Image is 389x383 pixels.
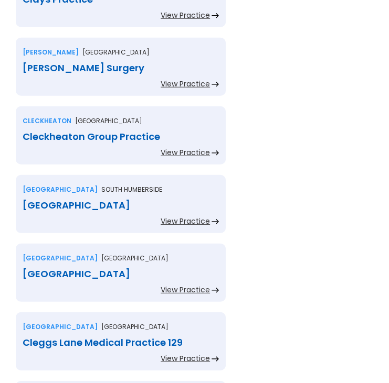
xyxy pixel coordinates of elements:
div: View Practice [161,79,210,89]
div: [GEOGRAPHIC_DATA] [23,322,98,332]
div: [GEOGRAPHIC_DATA] [23,200,219,211]
div: [GEOGRAPHIC_DATA] [23,253,98,264]
a: [GEOGRAPHIC_DATA]South humberside[GEOGRAPHIC_DATA]View Practice [16,175,226,244]
div: Cleckheaton [23,116,71,126]
p: [GEOGRAPHIC_DATA] [101,322,169,332]
div: View Practice [161,353,210,364]
p: [GEOGRAPHIC_DATA] [75,116,142,126]
div: [GEOGRAPHIC_DATA] [23,184,98,195]
p: [GEOGRAPHIC_DATA] [101,253,169,264]
div: View Practice [161,147,210,158]
p: [GEOGRAPHIC_DATA] [82,47,150,58]
a: [GEOGRAPHIC_DATA][GEOGRAPHIC_DATA]Cleggs Lane Medical Practice 129View Practice [16,312,226,381]
div: Cleckheaton Group Practice [23,132,219,142]
div: Cleggs Lane Medical Practice 129 [23,337,219,348]
a: Cleckheaton[GEOGRAPHIC_DATA]Cleckheaton Group PracticeView Practice [16,106,226,175]
div: View Practice [161,284,210,295]
p: South humberside [101,184,162,195]
div: [PERSON_NAME] Surgery [23,63,219,73]
div: [GEOGRAPHIC_DATA] [23,269,219,279]
a: [PERSON_NAME][GEOGRAPHIC_DATA][PERSON_NAME] SurgeryView Practice [16,38,226,106]
div: View Practice [161,216,210,226]
a: [GEOGRAPHIC_DATA][GEOGRAPHIC_DATA][GEOGRAPHIC_DATA]View Practice [16,244,226,312]
div: View Practice [161,10,210,20]
div: [PERSON_NAME] [23,47,79,58]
